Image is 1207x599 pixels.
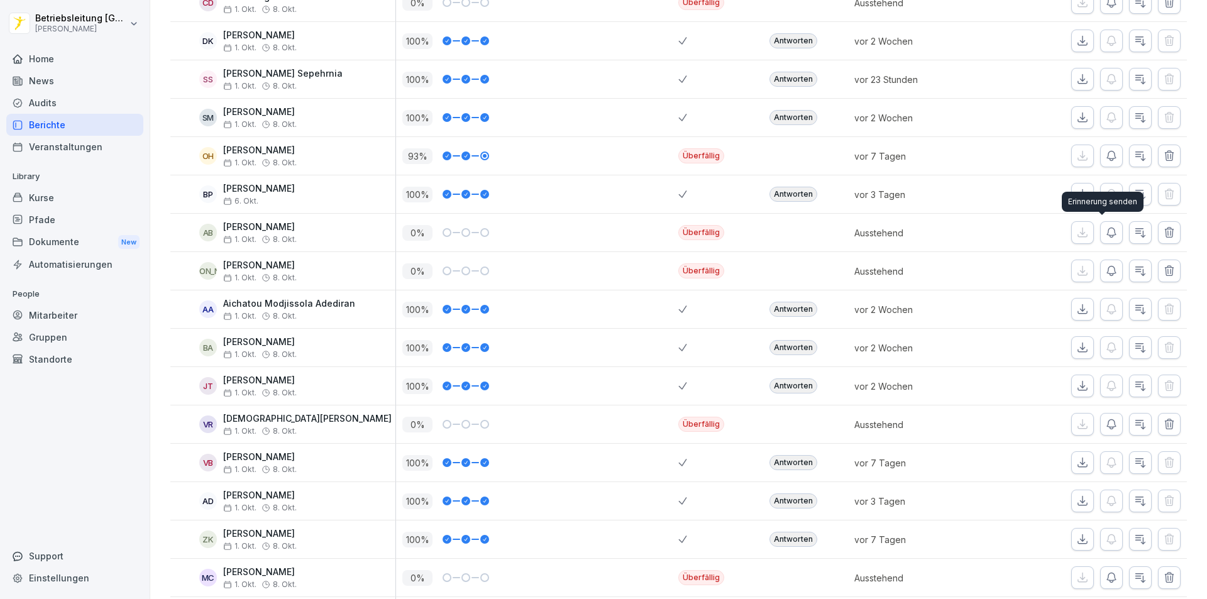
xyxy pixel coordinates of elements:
p: [PERSON_NAME] [223,567,297,578]
div: AB [199,224,217,241]
span: 8. Okt. [273,5,297,14]
span: 1. Okt. [223,312,256,321]
span: 1. Okt. [223,273,256,282]
p: 0 % [402,570,433,586]
p: 93 % [402,148,433,164]
div: OH [199,147,217,165]
span: 8. Okt. [273,388,297,397]
span: 8. Okt. [273,427,297,436]
div: Antworten [769,110,817,125]
span: 1. Okt. [223,465,256,474]
p: vor 2 Wochen [854,380,989,393]
p: Ausstehend [854,571,989,585]
p: [PERSON_NAME] [223,222,297,233]
p: [PERSON_NAME] Sepehrnia [223,69,343,79]
div: Antworten [769,72,817,87]
p: Ausstehend [854,226,989,239]
p: [PERSON_NAME] [223,452,297,463]
div: SS [199,70,217,88]
p: [PERSON_NAME] [223,184,295,194]
div: DK [199,32,217,50]
p: [PERSON_NAME] [223,30,297,41]
div: MC [199,569,217,586]
p: 100 % [402,532,433,547]
div: VR [199,415,217,433]
span: 8. Okt. [273,580,297,589]
p: 100 % [402,187,433,202]
span: 1. Okt. [223,235,256,244]
div: Antworten [769,455,817,470]
div: AD [199,492,217,510]
p: 0 % [402,225,433,241]
div: New [118,235,140,250]
div: Antworten [769,378,817,393]
p: vor 2 Wochen [854,35,989,48]
div: Überfällig [678,148,724,163]
span: 8. Okt. [273,465,297,474]
a: Kurse [6,187,143,209]
a: News [6,70,143,92]
p: vor 7 Tagen [854,150,989,163]
a: Veranstaltungen [6,136,143,158]
p: Ausstehend [854,418,989,431]
p: 100 % [402,493,433,509]
span: 8. Okt. [273,158,297,167]
p: [PERSON_NAME] [223,107,297,118]
p: vor 2 Wochen [854,303,989,316]
span: 6. Okt. [223,197,258,206]
div: Berichte [6,114,143,136]
p: [PERSON_NAME] [35,25,127,33]
div: ZK [199,530,217,548]
p: [PERSON_NAME] [223,375,297,386]
p: vor 3 Tagen [854,495,989,508]
p: Betriebsleitung [GEOGRAPHIC_DATA] [35,13,127,24]
p: vor 2 Wochen [854,341,989,354]
div: AA [199,300,217,318]
p: [PERSON_NAME] [223,490,297,501]
span: 1. Okt. [223,158,256,167]
div: Erinnerung senden [1062,192,1144,212]
a: Automatisierungen [6,253,143,275]
p: 100 % [402,302,433,317]
p: vor 7 Tagen [854,533,989,546]
span: 1. Okt. [223,350,256,359]
a: Audits [6,92,143,114]
span: 1. Okt. [223,120,256,129]
a: DokumenteNew [6,231,143,254]
span: 8. Okt. [273,235,297,244]
div: SM [199,109,217,126]
div: Antworten [769,340,817,355]
p: 0 % [402,417,433,432]
span: 1. Okt. [223,580,256,589]
div: BP [199,185,217,203]
p: 100 % [402,378,433,394]
p: 100 % [402,455,433,471]
a: Home [6,48,143,70]
p: [PERSON_NAME] [223,145,297,156]
span: 1. Okt. [223,82,256,91]
span: 1. Okt. [223,427,256,436]
div: Überfällig [678,570,724,585]
a: Einstellungen [6,567,143,589]
span: 1. Okt. [223,542,256,551]
p: [PERSON_NAME] [223,337,297,348]
p: 0 % [402,263,433,279]
div: Antworten [769,302,817,317]
p: [DEMOGRAPHIC_DATA][PERSON_NAME] [223,414,392,424]
p: [PERSON_NAME] [223,529,297,539]
span: 1. Okt. [223,503,256,512]
span: 8. Okt. [273,120,297,129]
p: 100 % [402,340,433,356]
div: Pfade [6,209,143,231]
div: JT [199,377,217,395]
div: [PERSON_NAME] [199,262,217,280]
p: 100 % [402,33,433,49]
a: Standorte [6,348,143,370]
